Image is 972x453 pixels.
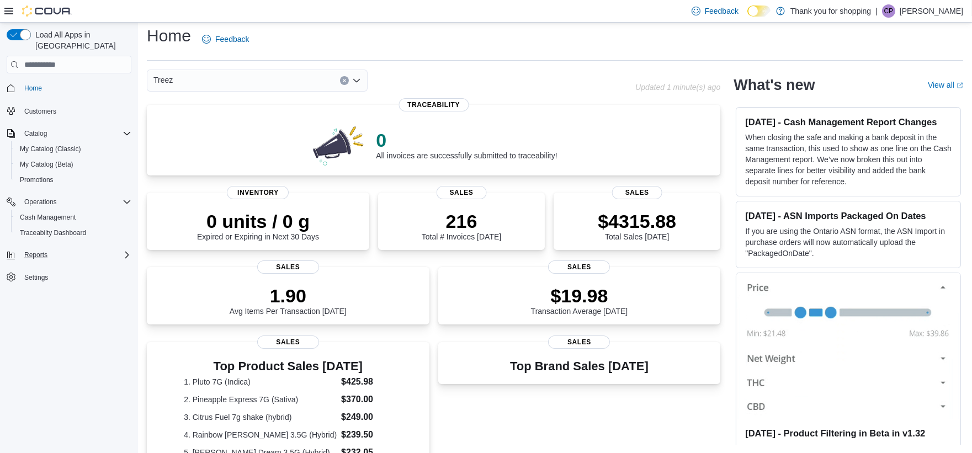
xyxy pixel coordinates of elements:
[531,285,628,307] p: $19.98
[11,210,136,225] button: Cash Management
[635,83,720,92] p: Updated 1 minute(s) ago
[15,142,131,156] span: My Catalog (Classic)
[341,428,392,441] dd: $239.50
[2,194,136,210] button: Operations
[928,81,963,89] a: View allExternal link
[184,429,337,440] dt: 4. Rainbow [PERSON_NAME] 3.5G (Hybrid)
[184,376,337,387] dt: 1. Pluto 7G (Indica)
[734,76,815,94] h2: What's new
[15,158,78,171] a: My Catalog (Beta)
[15,173,58,186] a: Promotions
[875,4,878,18] p: |
[147,25,191,47] h1: Home
[352,76,361,85] button: Open list of options
[340,76,349,85] button: Clear input
[437,186,487,199] span: Sales
[197,210,319,241] div: Expired or Expiring in Next 30 Days
[341,411,392,424] dd: $249.00
[20,82,46,95] a: Home
[20,228,86,237] span: Traceabilty Dashboard
[882,4,895,18] div: Caleb Pittman
[20,271,52,284] a: Settings
[197,210,319,232] p: 0 units / 0 g
[20,248,52,262] button: Reports
[745,210,952,221] h3: [DATE] - ASN Imports Packaged On Dates
[198,28,253,50] a: Feedback
[790,4,871,18] p: Thank you for shopping
[2,126,136,141] button: Catalog
[15,211,131,224] span: Cash Management
[510,360,649,373] h3: Top Brand Sales [DATE]
[747,6,771,17] input: Dark Mode
[24,251,47,259] span: Reports
[20,104,131,118] span: Customers
[15,158,131,171] span: My Catalog (Beta)
[20,270,131,284] span: Settings
[548,335,610,349] span: Sales
[227,186,289,199] span: Inventory
[745,116,952,127] h3: [DATE] - Cash Management Report Changes
[20,127,131,140] span: Catalog
[20,81,131,95] span: Home
[745,428,952,439] h3: [DATE] - Product Filtering in Beta in v1.32
[153,73,173,87] span: Treez
[2,247,136,263] button: Reports
[24,198,57,206] span: Operations
[230,285,347,316] div: Avg Items Per Transaction [DATE]
[24,273,48,282] span: Settings
[598,210,676,241] div: Total Sales [DATE]
[31,29,131,51] span: Load All Apps in [GEOGRAPHIC_DATA]
[24,107,56,116] span: Customers
[230,285,347,307] p: 1.90
[184,360,392,373] h3: Top Product Sales [DATE]
[20,213,76,222] span: Cash Management
[24,84,42,93] span: Home
[341,375,392,388] dd: $425.98
[15,226,131,239] span: Traceabilty Dashboard
[257,260,319,274] span: Sales
[24,129,47,138] span: Catalog
[20,195,131,209] span: Operations
[20,195,61,209] button: Operations
[184,394,337,405] dt: 2. Pineapple Express 7G (Sativa)
[20,127,51,140] button: Catalog
[376,129,557,160] div: All invoices are successfully submitted to traceability!
[15,226,91,239] a: Traceabilty Dashboard
[745,226,952,259] p: If you are using the Ontario ASN format, the ASN Import in purchase orders will now automatically...
[310,122,368,167] img: 0
[184,412,337,423] dt: 3. Citrus Fuel 7g shake (hybrid)
[7,76,131,314] nav: Complex example
[422,210,501,232] p: 216
[531,285,628,316] div: Transaction Average [DATE]
[341,393,392,406] dd: $370.00
[422,210,501,241] div: Total # Invoices [DATE]
[20,160,73,169] span: My Catalog (Beta)
[11,157,136,172] button: My Catalog (Beta)
[548,260,610,274] span: Sales
[2,80,136,96] button: Home
[11,141,136,157] button: My Catalog (Classic)
[705,6,739,17] span: Feedback
[215,34,249,45] span: Feedback
[11,225,136,241] button: Traceabilty Dashboard
[884,4,894,18] span: CP
[745,132,952,187] p: When closing the safe and making a bank deposit in the same transaction, this used to show as one...
[598,210,676,232] p: $4315.88
[612,186,662,199] span: Sales
[957,82,963,89] svg: External link
[2,103,136,119] button: Customers
[257,335,319,349] span: Sales
[15,211,80,224] a: Cash Management
[900,4,963,18] p: [PERSON_NAME]
[2,269,136,285] button: Settings
[22,6,72,17] img: Cova
[15,142,86,156] a: My Catalog (Classic)
[376,129,557,151] p: 0
[399,98,469,111] span: Traceability
[11,172,136,188] button: Promotions
[15,173,131,186] span: Promotions
[20,175,54,184] span: Promotions
[20,145,81,153] span: My Catalog (Classic)
[20,105,61,118] a: Customers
